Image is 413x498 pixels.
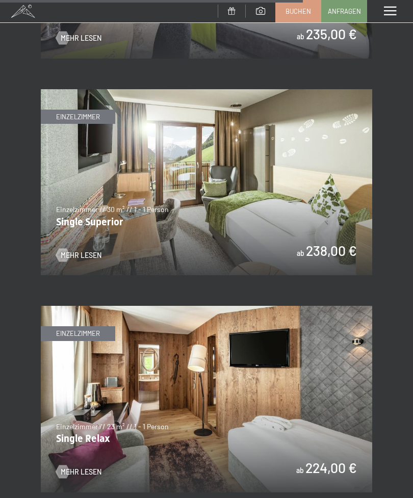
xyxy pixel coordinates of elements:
a: Mehr Lesen [56,467,101,477]
span: Mehr Lesen [61,467,101,477]
span: Mehr Lesen [61,33,101,43]
a: Mehr Lesen [56,250,101,260]
a: Mehr Lesen [56,33,101,43]
img: Single Relax [41,306,372,492]
span: Buchen [286,7,311,16]
a: Single Superior [41,90,372,96]
a: Anfragen [322,1,367,22]
a: Buchen [276,1,321,22]
span: Anfragen [328,7,361,16]
span: Mehr Lesen [61,250,101,260]
img: Single Superior [41,89,372,276]
a: Single Relax [41,306,372,312]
